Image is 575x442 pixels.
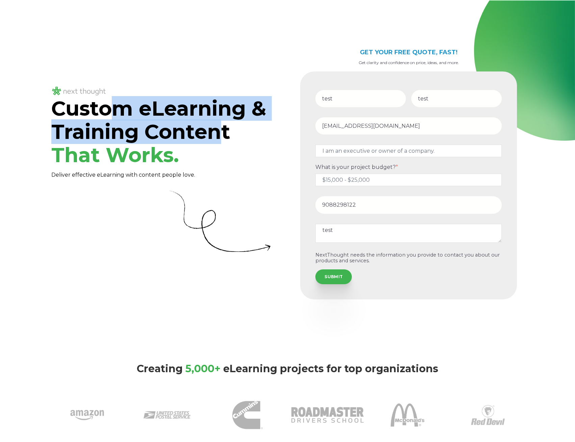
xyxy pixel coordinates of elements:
[51,86,107,97] img: NT_Logo_LightMode
[315,269,352,284] input: SUBMIT
[315,252,502,264] p: NextThought needs the information you provide to contact you about our products and services.
[315,90,406,107] input: First Name*
[315,117,502,135] input: Email Address*
[315,164,396,170] span: What is your project budget?
[471,398,505,432] img: Red Devil
[143,391,191,439] img: USPS
[359,60,459,65] span: Get clarity and confidence on price, ideas, and more.
[411,90,502,107] input: Last Name*
[391,398,424,432] img: McDonalds 1
[191,362,220,375] span: ,000+
[51,143,179,167] span: That Works.
[70,398,104,432] img: amazon-1
[360,49,458,56] span: GET YOUR FREE QUOTE, FAST!
[315,224,502,243] textarea: test
[185,362,191,375] span: 5
[51,172,195,178] span: Deliver effective eLearning with content people love.
[51,363,524,375] h3: Creating eLearning projects for top organizations
[51,96,266,167] span: Custom eLearning & Training Content
[232,400,263,430] img: Cummins
[169,190,270,252] img: Curly Arrow
[315,196,502,213] input: Phone number*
